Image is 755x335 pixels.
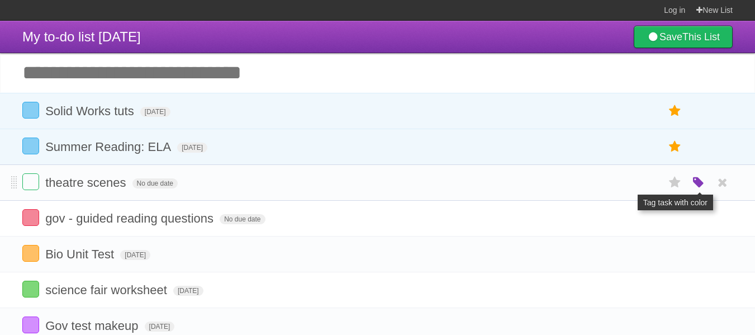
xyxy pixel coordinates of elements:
span: Gov test makeup [45,319,141,333]
span: No due date [132,178,178,188]
span: [DATE] [120,250,150,260]
span: Solid Works tuts [45,104,137,118]
span: My to-do list [DATE] [22,29,141,44]
span: theatre scenes [45,176,129,190]
label: Done [22,245,39,262]
b: This List [682,31,720,43]
label: Done [22,281,39,298]
span: [DATE] [177,143,207,153]
span: [DATE] [173,286,203,296]
label: Star task [664,102,686,120]
label: Star task [664,138,686,156]
label: Done [22,138,39,154]
label: Done [22,317,39,333]
label: Done [22,102,39,119]
span: [DATE] [145,322,175,332]
label: Star task [664,173,686,192]
label: Done [22,173,39,190]
span: [DATE] [140,107,170,117]
span: science fair worksheet [45,283,170,297]
a: SaveThis List [634,26,733,48]
span: Summer Reading: ELA [45,140,174,154]
label: Done [22,209,39,226]
span: No due date [220,214,265,224]
span: gov - guided reading questions [45,211,216,225]
span: Bio Unit Test [45,247,117,261]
